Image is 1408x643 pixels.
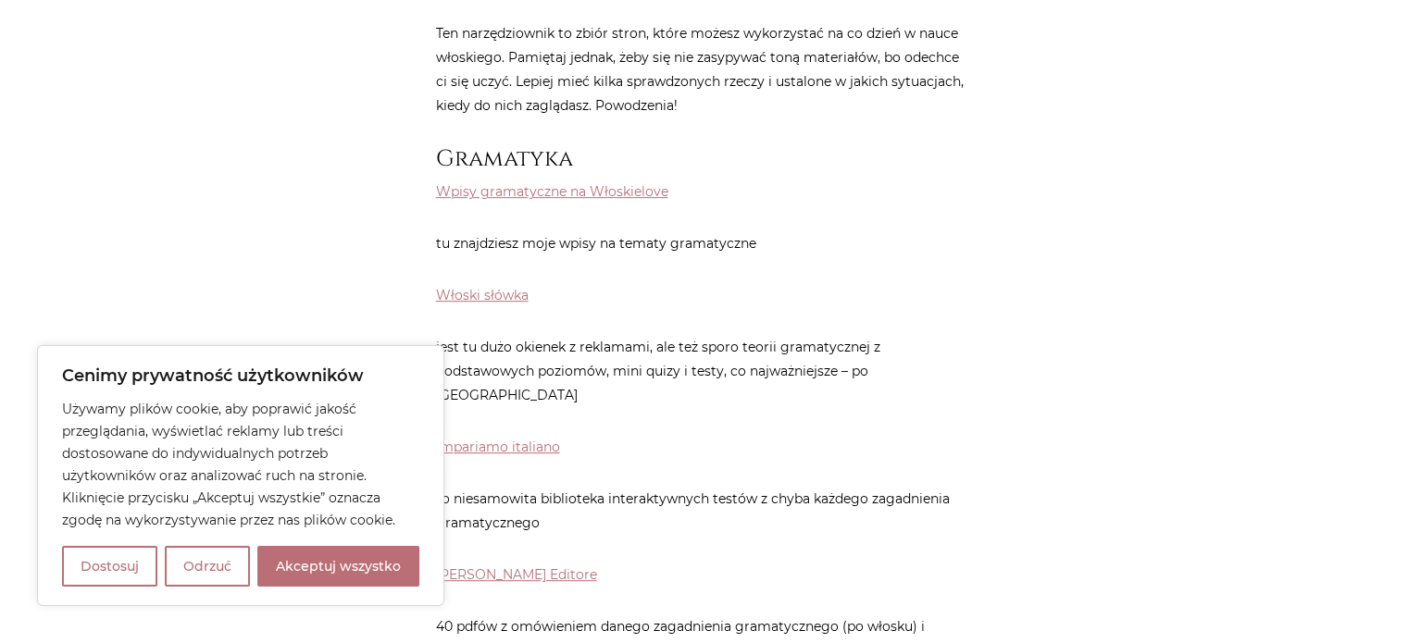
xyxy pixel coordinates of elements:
[62,365,419,387] p: Cenimy prywatność użytkowników
[62,398,419,531] p: Używamy plików cookie, aby poprawić jakość przeglądania, wyświetlać reklamy lub treści dostosowan...
[436,287,529,303] a: Włoski słówka
[436,145,973,172] h3: Gramatyka
[257,546,419,587] button: Akceptuj wszystko
[436,566,597,583] a: [PERSON_NAME] Editore
[436,487,973,535] p: to niesamowita biblioteka interaktywnych testów z chyba każdego zagadnienia gramatycznego
[436,21,973,117] p: Ten narzędziownik to zbiór stron, które możesz wykorzystać na co dzień w nauce włoskiego. Pamięta...
[436,439,560,455] a: Impariamo italiano
[436,335,973,407] p: jest tu dużo okienek z reklamami, ale też sporo teorii gramatycznej z podstawowych poziomów, mini...
[436,231,973,255] p: tu znajdziesz moje wpisy na tematy gramatyczne
[165,546,250,587] button: Odrzuć
[436,183,668,200] a: Wpisy gramatyczne na Włoskielove
[62,546,157,587] button: Dostosuj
